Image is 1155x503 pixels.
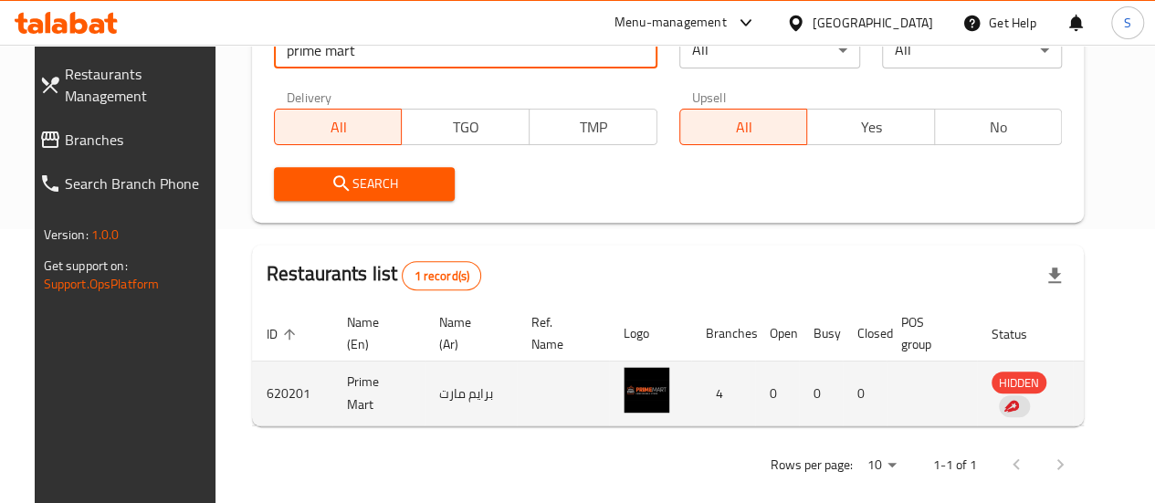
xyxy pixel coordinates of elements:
[992,372,1046,393] div: HIDDEN
[1124,13,1131,33] span: S
[624,367,669,413] img: Prime Mart
[679,32,860,68] div: All
[267,260,481,290] h2: Restaurants list
[287,90,332,103] label: Delivery
[274,32,657,68] input: Search for restaurant name or ID..
[843,362,887,426] td: 0
[274,109,403,145] button: All
[992,323,1051,345] span: Status
[843,306,887,362] th: Closed
[755,306,799,362] th: Open
[882,32,1063,68] div: All
[942,114,1055,141] span: No
[806,109,935,145] button: Yes
[289,173,440,195] span: Search
[614,12,727,34] div: Menu-management
[25,162,227,205] a: Search Branch Phone
[691,306,755,362] th: Branches
[409,114,522,141] span: TGO
[332,362,425,426] td: Prime Mart
[692,90,726,103] label: Upsell
[44,223,89,246] span: Version:
[770,454,852,477] p: Rows per page:
[1003,398,1019,414] img: delivery hero logo
[999,395,1030,417] div: Indicates that the vendor menu management has been moved to DH Catalog service
[859,452,903,479] div: Rows per page:
[65,129,213,151] span: Branches
[537,114,650,141] span: TMP
[679,109,808,145] button: All
[252,362,332,426] td: 620201
[688,114,801,141] span: All
[44,272,160,296] a: Support.OpsPlatform
[403,267,480,285] span: 1 record(s)
[755,362,799,426] td: 0
[439,311,495,355] span: Name (Ar)
[252,306,1136,426] table: enhanced table
[1073,306,1136,362] th: Action
[282,114,395,141] span: All
[425,362,517,426] td: برايم مارت
[691,362,755,426] td: 4
[25,118,227,162] a: Branches
[25,52,227,118] a: Restaurants Management
[992,372,1046,393] span: HIDDEN
[347,311,403,355] span: Name (En)
[531,311,587,355] span: Ref. Name
[44,254,128,278] span: Get support on:
[65,173,213,194] span: Search Branch Phone
[274,167,455,201] button: Search
[799,362,843,426] td: 0
[402,261,481,290] div: Total records count
[934,109,1063,145] button: No
[814,114,928,141] span: Yes
[65,63,213,107] span: Restaurants Management
[813,13,933,33] div: [GEOGRAPHIC_DATA]
[901,311,955,355] span: POS group
[1033,254,1076,298] div: Export file
[401,109,530,145] button: TGO
[799,306,843,362] th: Busy
[609,306,691,362] th: Logo
[529,109,657,145] button: TMP
[267,323,301,345] span: ID
[932,454,976,477] p: 1-1 of 1
[91,223,120,246] span: 1.0.0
